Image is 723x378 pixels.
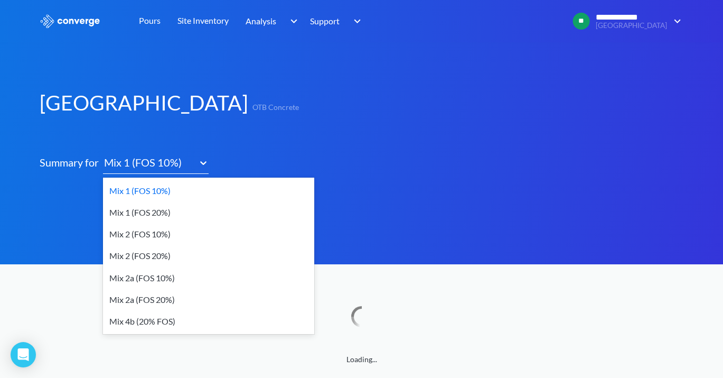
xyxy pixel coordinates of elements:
span: OTB Concrete [248,102,299,116]
div: Mix 2a (FOS 10%) [103,267,314,289]
div: Mix 2 (FOS 20%) [103,245,314,266]
img: downArrow.svg [283,15,300,27]
span: Support [310,14,340,27]
div: Mix 2 (FOS 10%) [103,223,314,245]
span: Summary for [40,154,103,174]
span: Loading... [40,354,684,365]
span: Analysis [246,14,276,27]
div: Mix 2a (FOS 20%) [103,289,314,310]
div: Mix 4b (20% FOS) [103,310,314,332]
div: Mix 1 (FOS 10%) [103,154,194,171]
span: [GEOGRAPHIC_DATA] [596,22,667,30]
h1: [GEOGRAPHIC_DATA] [40,89,248,116]
div: Mix 1 (FOS 20%) [103,201,314,223]
img: logo_ewhite.svg [40,14,101,28]
div: Open Intercom Messenger [11,342,36,367]
div: Mix 1 (FOS 10%) [103,180,314,201]
img: downArrow.svg [347,15,364,27]
img: downArrow.svg [667,15,684,27]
